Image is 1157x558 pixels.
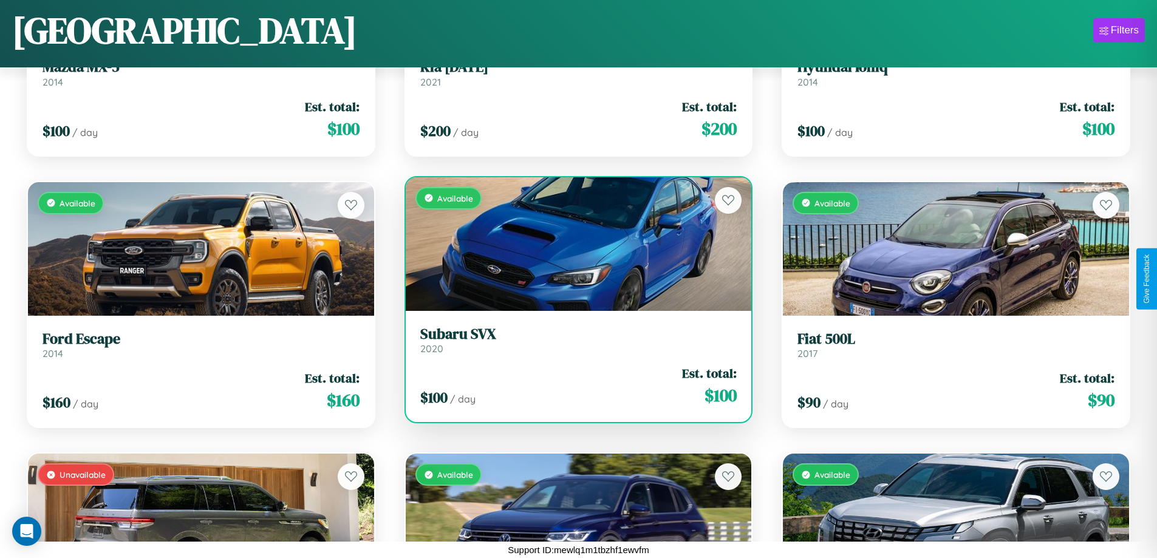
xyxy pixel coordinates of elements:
span: $ 200 [420,121,451,141]
span: 2014 [43,347,63,359]
h3: Subaru SVX [420,325,737,343]
span: 2017 [797,347,817,359]
span: Available [814,469,850,480]
span: $ 100 [705,383,737,407]
span: / day [823,398,848,410]
span: Est. total: [305,369,360,387]
a: Kia [DATE]2021 [420,58,737,88]
h3: Ford Escape [43,330,360,348]
span: Unavailable [60,469,106,480]
span: / day [450,393,476,405]
span: $ 160 [43,392,70,412]
span: 2014 [797,76,818,88]
span: Est. total: [305,98,360,115]
span: $ 100 [43,121,70,141]
span: $ 100 [797,121,825,141]
h3: Kia [DATE] [420,58,737,76]
span: Available [814,198,850,208]
h3: Mazda MX-5 [43,58,360,76]
span: $ 90 [1088,388,1114,412]
a: Fiat 500L2017 [797,330,1114,360]
span: 2014 [43,76,63,88]
div: Give Feedback [1142,254,1151,304]
span: Est. total: [1060,369,1114,387]
button: Filters [1093,18,1145,43]
a: Hyundai Ioniq2014 [797,58,1114,88]
span: / day [453,126,479,138]
span: $ 200 [701,117,737,141]
span: $ 160 [327,388,360,412]
span: 2021 [420,76,441,88]
a: Subaru SVX2020 [420,325,737,355]
a: Mazda MX-52014 [43,58,360,88]
span: $ 100 [1082,117,1114,141]
span: / day [73,398,98,410]
span: / day [72,126,98,138]
p: Support ID: mewlq1m1tbzhf1ewvfm [508,542,649,558]
h1: [GEOGRAPHIC_DATA] [12,5,357,55]
span: $ 100 [420,387,448,407]
h3: Hyundai Ioniq [797,58,1114,76]
span: 2020 [420,342,443,355]
a: Ford Escape2014 [43,330,360,360]
span: Est. total: [682,364,737,382]
div: Open Intercom Messenger [12,517,41,546]
span: $ 100 [327,117,360,141]
span: Available [437,193,473,203]
span: Available [437,469,473,480]
span: Est. total: [1060,98,1114,115]
div: Filters [1111,24,1139,36]
h3: Fiat 500L [797,330,1114,348]
span: Est. total: [682,98,737,115]
span: $ 90 [797,392,821,412]
span: / day [827,126,853,138]
span: Available [60,198,95,208]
